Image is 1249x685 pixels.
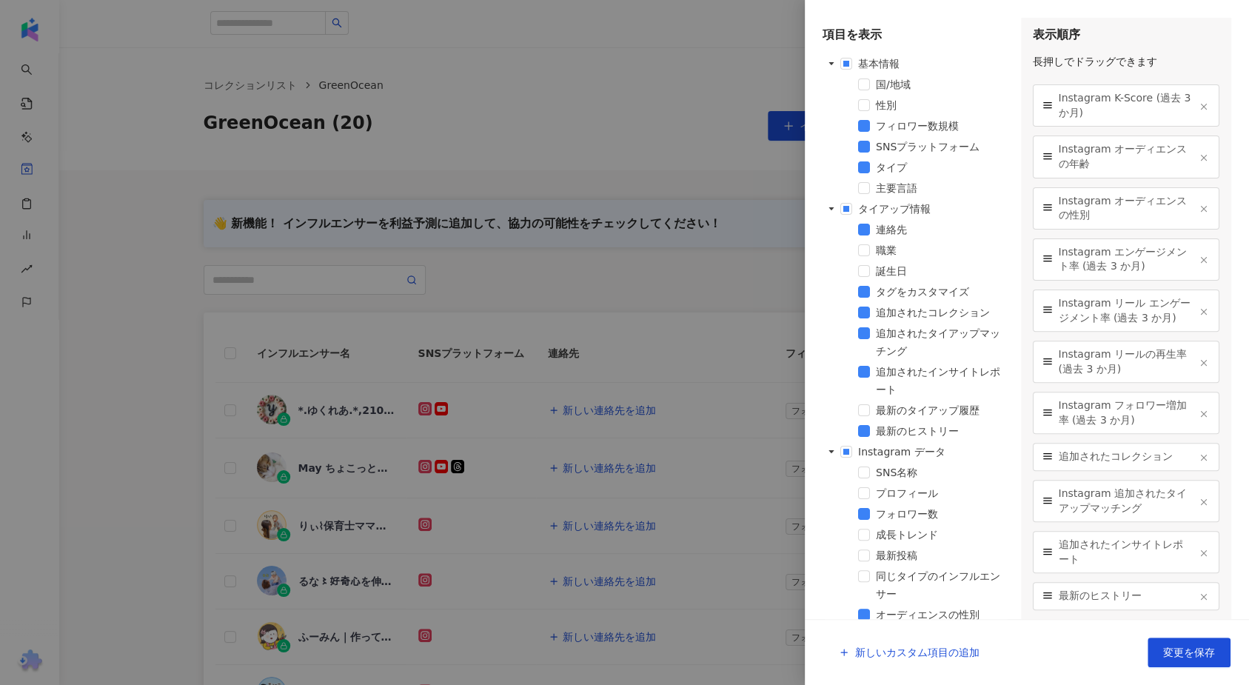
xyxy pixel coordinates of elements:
span: 最新のヒストリー [1059,589,1193,604]
span: プロフィール [876,487,938,499]
span: 職業 [876,241,1010,259]
span: タイアップ情報 [858,200,1010,218]
div: Instagram K-Score (過去 3 か月) [1033,84,1220,127]
span: 最新のタイアップ履歴 [876,404,980,416]
span: 最新のヒストリー [876,425,959,437]
span: caret-down [828,205,835,213]
span: 性別 [876,96,1010,114]
span: 基本情報 [858,58,900,70]
div: 追加されたインサイトレポート [1033,531,1220,573]
span: Instagram オーディエンスの年齢 [1059,142,1193,171]
span: SNSプラットフォーム [876,138,1010,156]
div: Instagram エンゲージメント率 (過去 3 か月) [1033,238,1220,281]
div: 最新のヒストリー [1033,582,1220,610]
span: Instagram K-Score (過去 3 か月) [1059,91,1193,120]
div: 長押しでドラッグできます [1033,55,1220,70]
div: Instagram フォロワー増加率 (過去 3 か月) [1033,392,1220,434]
span: Instagram 追加されたタイアップマッチング [1059,487,1193,515]
span: オーディエンスの性別 [876,606,1010,624]
span: 追加されたコレクション [876,307,990,318]
span: 同じタイプのインフルエンサー [876,567,1010,603]
span: 追加されたタイアップマッチング [876,324,1010,360]
div: Instagram リールの再生率 (過去 3 か月) [1033,341,1220,383]
span: SNS名称 [876,467,917,478]
span: 性別 [876,99,897,111]
div: 項目を表示 [823,27,1010,43]
div: Instagram オーディエンスの性別 [1033,187,1220,230]
div: Instagram リール エンゲージメント率 (過去 3 か月) [1033,290,1220,332]
span: 追加されたインサイトレポート [1059,538,1193,567]
button: 変更を保存 [1148,638,1230,667]
div: 表示順序 [1033,27,1220,43]
span: 誕生日 [876,262,1010,280]
span: オーディエンスの性別 [876,609,980,621]
span: フォロワー数 [876,505,1010,523]
span: 主要言語 [876,182,917,194]
span: Instagram データ [858,446,945,458]
span: Instagram エンゲージメント率 (過去 3 か月) [1059,245,1193,274]
span: 追加されたインサイトレポート [876,363,1010,398]
span: 変更を保存 [1163,646,1215,658]
span: Instagram オーディエンスの性別 [1059,194,1193,223]
span: 最新のタイアップ履歴 [876,401,1010,419]
span: 同じタイプのインフルエンサー [876,570,1000,600]
span: タイプ [876,158,1010,176]
span: 追加されたコレクション [1059,450,1193,464]
span: caret-down [828,60,835,67]
span: 追加されたインサイトレポート [876,366,1000,395]
button: 新しいカスタム項目の追加 [823,638,995,667]
span: タグをカスタマイズ [876,283,1010,301]
span: フィロワー数規模 [876,120,959,132]
span: SNS名称 [876,464,1010,481]
span: 連絡先 [876,224,907,235]
span: 追加されたタイアップマッチング [876,327,1000,357]
div: Instagram オーディエンスの年齢 [1033,136,1220,178]
span: タイアップ情報 [858,203,931,215]
span: 国/地域 [876,76,1010,93]
span: 職業 [876,244,897,256]
span: 最新投稿 [876,547,1010,564]
span: 追加されたコレクション [876,304,1010,321]
span: フィロワー数規模 [876,117,1010,135]
span: 国/地域 [876,78,911,90]
span: タイプ [876,161,907,173]
span: 基本情報 [858,55,1010,73]
span: Instagram リール エンゲージメント率 (過去 3 か月) [1059,296,1193,325]
span: Instagram データ [858,443,1010,461]
span: Instagram フォロワー増加率 (過去 3 か月) [1059,398,1193,427]
span: 連絡先 [876,221,1010,238]
span: 最新投稿 [876,549,917,561]
div: Instagram 追加されたタイアップマッチング [1033,480,1220,522]
span: caret-down [828,448,835,455]
span: フォロワー数 [876,508,938,520]
span: プロフィール [876,484,1010,502]
span: 主要言語 [876,179,1010,197]
span: 新しいカスタム項目の追加 [855,646,980,658]
span: 成長トレンド [876,526,1010,544]
span: Instagram リールの再生率 (過去 3 か月) [1059,347,1193,376]
span: 誕生日 [876,265,907,277]
span: タグをカスタマイズ [876,286,969,298]
span: SNSプラットフォーム [876,141,980,153]
div: 追加されたコレクション [1033,443,1220,471]
span: 最新のヒストリー [876,422,1010,440]
span: 成長トレンド [876,529,938,541]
